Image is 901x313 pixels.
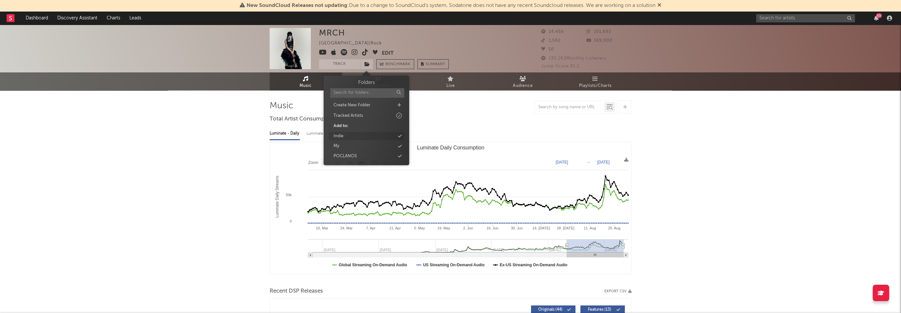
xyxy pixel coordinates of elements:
[557,226,574,230] text: 28. [DATE]
[876,13,882,18] div: 53
[584,226,596,230] text: 11. Aug
[323,160,328,165] text: 1w
[541,56,606,61] span: 130,263 Monthly Listeners
[579,82,612,90] span: Playlists/Charts
[541,39,561,43] span: 1,592
[366,226,375,230] text: 7. Apr
[389,226,401,230] text: 21. Apr
[286,193,292,197] text: 50k
[319,39,389,47] div: [GEOGRAPHIC_DATA] | Rock
[414,226,425,230] text: 5. May
[21,12,53,25] a: Dashboard
[535,308,566,312] span: Originals ( 44 )
[358,79,375,87] h3: Folders
[586,30,611,34] span: 101,692
[586,39,612,43] span: 169,000
[247,3,655,8] span: : Due to a change to SoundCloud's system, Sodatone does not have any recent Soundcloud releases. ...
[333,113,363,119] div: Tracked Artists
[541,30,564,34] span: 14,456
[339,263,407,267] text: Global Streaming On-Demand Audio
[247,3,347,8] span: New SoundCloud Releases not updating
[125,12,146,25] a: Leads
[270,72,342,91] a: Music
[319,59,360,69] button: Track
[308,160,318,165] text: Zoom
[541,47,554,52] span: 50
[333,143,339,149] div: My
[486,226,498,230] text: 16. Jun
[463,226,473,230] text: 2. Jun
[559,72,632,91] a: Playlists/Charts
[586,160,590,165] text: →
[532,226,550,230] text: 14. [DATE]
[385,61,411,68] span: Benchmark
[597,160,610,165] text: [DATE]
[499,263,567,267] text: Ex-US Streaming On-Demand Audio
[417,59,449,69] button: Summary
[382,49,394,57] button: Edit
[414,72,487,91] a: Live
[556,160,568,165] text: [DATE]
[340,226,353,230] text: 24. Mar
[333,102,370,109] div: Create New Folder
[270,128,300,139] div: Luminate - Daily
[511,226,522,230] text: 30. Jun
[585,308,615,312] span: Features ( 13 )
[535,105,604,110] input: Search by song name or URL
[333,153,357,160] div: POCLANOS
[657,3,661,8] span: Dismiss
[376,59,414,69] a: Benchmark
[426,63,445,66] span: Summary
[446,82,455,90] span: Live
[300,82,312,90] span: Music
[275,176,279,218] text: Luminate Daily Streams
[342,72,414,91] a: Engagement
[513,82,533,90] span: Audience
[270,115,335,123] span: Total Artist Consumption
[874,15,879,21] button: 53
[437,226,450,230] text: 19. May
[319,28,345,38] div: MRCH
[270,287,323,295] span: Recent DSP Releases
[306,128,341,139] div: Luminate - Weekly
[487,72,559,91] a: Audience
[102,12,125,25] a: Charts
[756,14,855,22] input: Search for artists
[333,133,343,140] div: Indie
[270,142,631,274] svg: Luminate Daily Consumption
[604,289,632,293] button: Export CSV
[608,226,620,230] text: 25. Aug
[53,12,102,25] a: Discovery Assistant
[423,263,485,267] text: US Streaming On-Demand Audio
[289,219,291,223] text: 0
[333,123,348,129] div: Add to:
[316,226,328,230] text: 10. Mar
[541,64,579,68] span: Jump Score: 81.2
[417,145,484,150] text: Luminate Daily Consumption
[330,88,404,98] input: Search for folders...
